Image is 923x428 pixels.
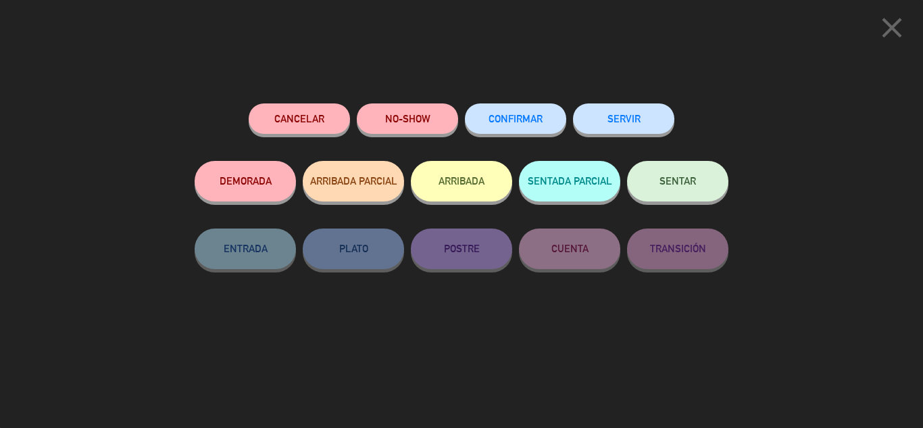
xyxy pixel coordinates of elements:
[303,229,404,269] button: PLATO
[489,113,543,124] span: CONFIRMAR
[303,161,404,201] button: ARRIBADA PARCIAL
[249,103,350,134] button: Cancelar
[465,103,566,134] button: CONFIRMAR
[195,229,296,269] button: ENTRADA
[627,229,728,269] button: TRANSICIÓN
[411,229,512,269] button: POSTRE
[310,175,397,187] span: ARRIBADA PARCIAL
[573,103,674,134] button: SERVIR
[519,161,620,201] button: SENTADA PARCIAL
[357,103,458,134] button: NO-SHOW
[627,161,728,201] button: SENTAR
[871,10,913,50] button: close
[519,229,620,269] button: CUENTA
[659,175,696,187] span: SENTAR
[875,11,909,45] i: close
[195,161,296,201] button: DEMORADA
[411,161,512,201] button: ARRIBADA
